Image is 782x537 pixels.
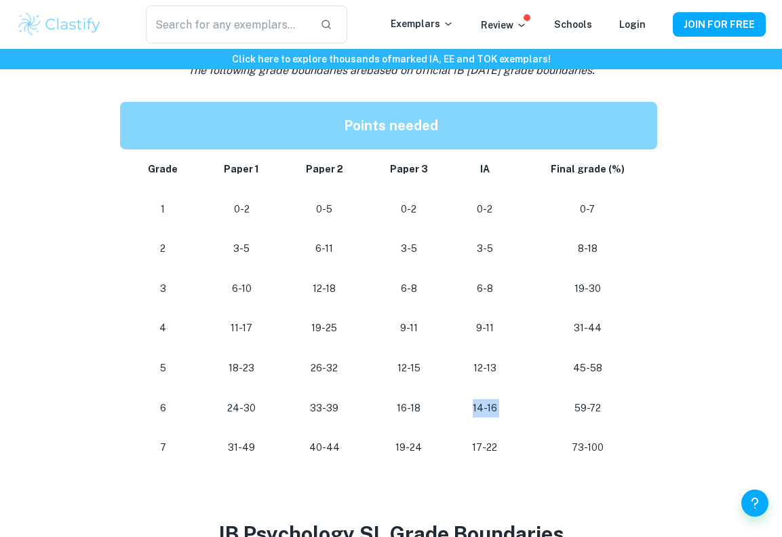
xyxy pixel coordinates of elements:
p: 40-44 [293,439,355,457]
p: 0-5 [293,200,355,219]
strong: Grade [148,164,178,174]
p: 16-18 [377,399,440,418]
p: 31-49 [212,439,271,457]
p: 11-17 [212,319,271,337]
p: 17-22 [463,439,507,457]
a: Login [619,19,646,30]
strong: Paper 1 [224,164,259,174]
p: 59-72 [529,399,646,418]
p: 0-2 [212,200,271,219]
p: 18-23 [212,359,271,377]
p: 8-18 [529,240,646,258]
a: Schools [554,19,592,30]
h6: Click here to explore thousands of marked IA, EE and TOK exemplars ! [3,52,779,67]
p: 26-32 [293,359,355,377]
p: 3-5 [463,240,507,258]
strong: Points needed [344,117,438,134]
p: 12-15 [377,359,440,377]
p: 12-18 [293,280,355,298]
p: 12-13 [463,359,507,377]
p: 14-16 [463,399,507,418]
p: 19-25 [293,319,355,337]
p: 6-8 [463,280,507,298]
strong: Paper 2 [306,164,343,174]
p: 6-8 [377,280,440,298]
p: 4 [136,319,191,337]
img: Clastify logo [16,11,102,38]
p: Exemplars [391,16,454,31]
span: based on official IB [DATE] grade boundaries. [366,64,595,77]
p: 2 [136,240,191,258]
p: 0-2 [377,200,440,219]
strong: Final grade (%) [551,164,625,174]
strong: Paper 3 [390,164,428,174]
p: 5 [136,359,191,377]
p: 19-24 [377,439,440,457]
p: 9-11 [377,319,440,337]
button: Help and Feedback [741,489,768,517]
p: 19-30 [529,280,646,298]
button: JOIN FOR FREE [673,12,766,37]
p: 6-10 [212,280,271,298]
p: 6-11 [293,240,355,258]
i: The following grade boundaries are [188,64,595,77]
p: 1 [136,200,191,219]
p: 31-44 [529,319,646,337]
p: 0-2 [463,200,507,219]
p: 45-58 [529,359,646,377]
p: 24-30 [212,399,271,418]
p: 3-5 [377,240,440,258]
p: 9-11 [463,319,507,337]
strong: IA [480,164,490,174]
p: Review [481,18,527,33]
p: 3 [136,280,191,298]
p: 3-5 [212,240,271,258]
p: 7 [136,439,191,457]
p: 73-100 [529,439,646,457]
p: 0-7 [529,200,646,219]
p: 33-39 [293,399,355,418]
input: Search for any exemplars... [146,5,310,43]
p: 6 [136,399,191,418]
